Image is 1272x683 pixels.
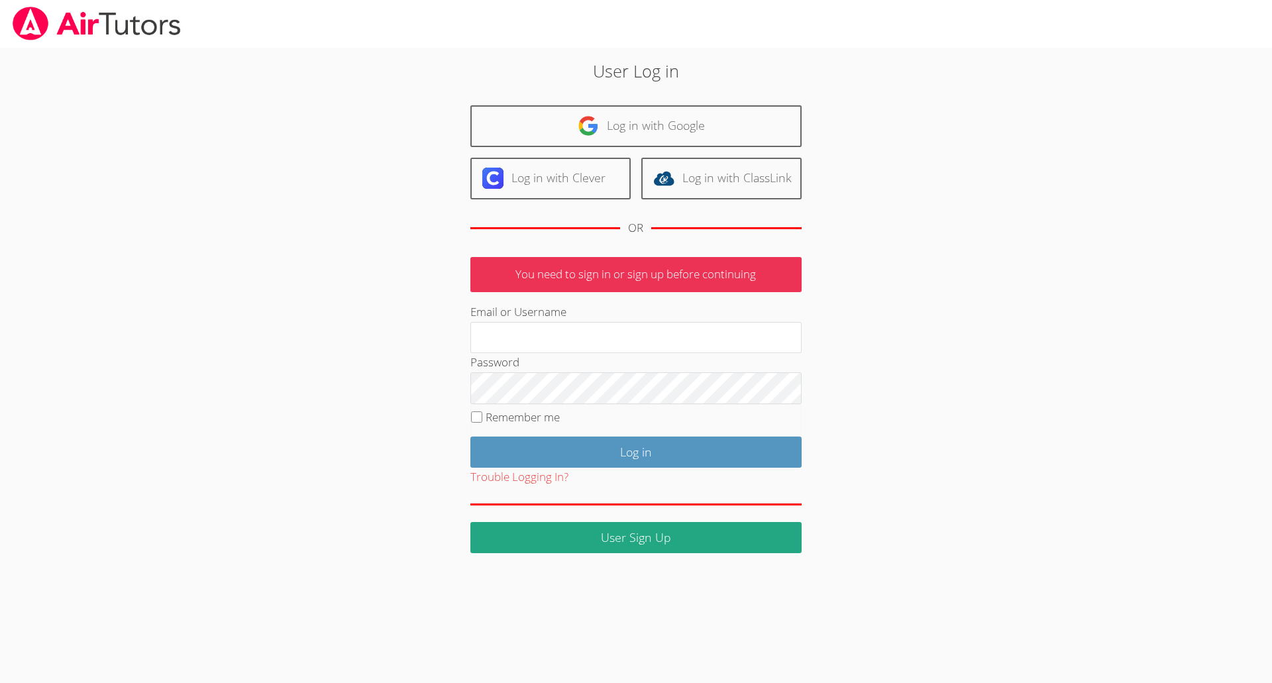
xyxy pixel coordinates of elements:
label: Remember me [486,409,560,425]
img: google-logo-50288ca7cdecda66e5e0955fdab243c47b7ad437acaf1139b6f446037453330a.svg [578,115,599,136]
a: Log in with Google [470,105,802,147]
button: Trouble Logging In? [470,468,568,487]
h2: User Log in [293,58,980,83]
input: Log in [470,437,802,468]
div: OR [628,219,643,238]
img: classlink-logo-d6bb404cc1216ec64c9a2012d9dc4662098be43eaf13dc465df04b49fa7ab582.svg [653,168,674,189]
a: Log in with Clever [470,158,631,199]
p: You need to sign in or sign up before continuing [470,257,802,292]
img: airtutors_banner-c4298cdbf04f3fff15de1276eac7730deb9818008684d7c2e4769d2f7ddbe033.png [11,7,182,40]
a: User Sign Up [470,522,802,553]
label: Email or Username [470,304,566,319]
label: Password [470,354,519,370]
img: clever-logo-6eab21bc6e7a338710f1a6ff85c0baf02591cd810cc4098c63d3a4b26e2feb20.svg [482,168,503,189]
a: Log in with ClassLink [641,158,802,199]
